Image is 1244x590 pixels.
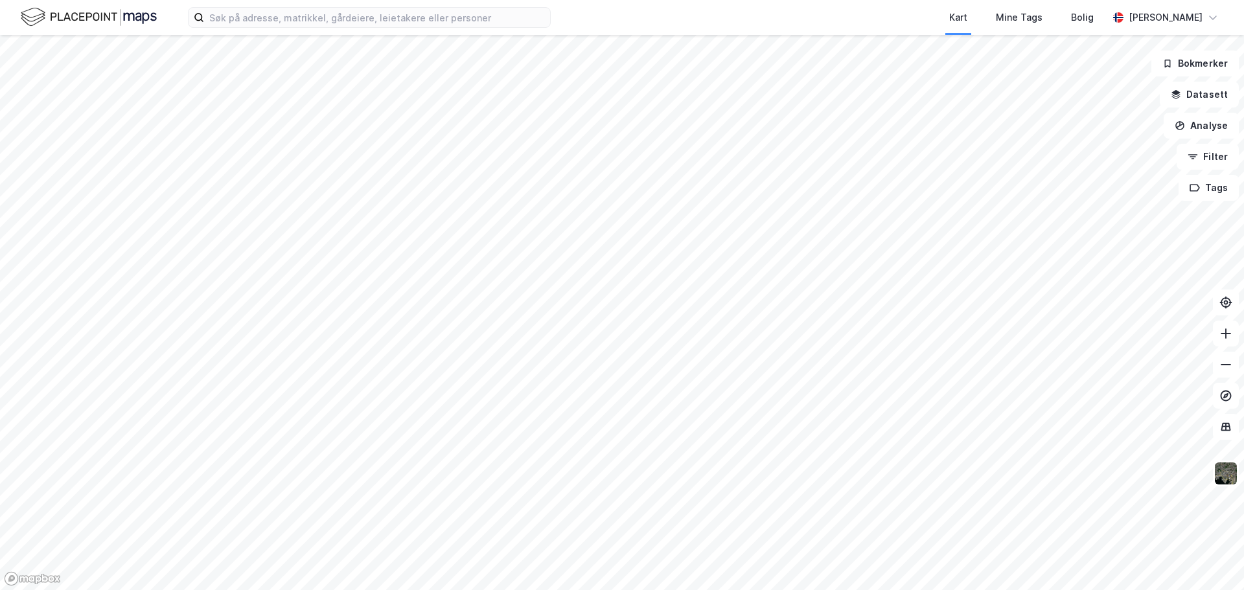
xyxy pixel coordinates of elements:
[1071,10,1094,25] div: Bolig
[1179,528,1244,590] div: Kontrollprogram for chat
[949,10,967,25] div: Kart
[1179,528,1244,590] iframe: Chat Widget
[204,8,550,27] input: Søk på adresse, matrikkel, gårdeiere, leietakere eller personer
[1129,10,1203,25] div: [PERSON_NAME]
[21,6,157,28] img: logo.f888ab2527a4732fd821a326f86c7f29.svg
[996,10,1042,25] div: Mine Tags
